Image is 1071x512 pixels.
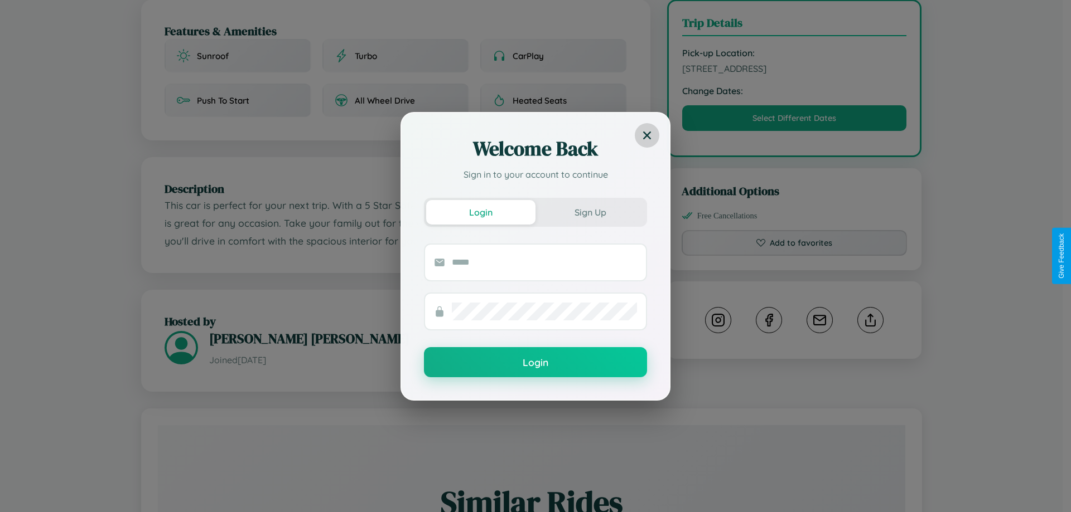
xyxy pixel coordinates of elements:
[426,200,535,225] button: Login
[1058,233,1065,279] div: Give Feedback
[424,168,647,181] p: Sign in to your account to continue
[424,135,647,162] h2: Welcome Back
[424,347,647,377] button: Login
[535,200,645,225] button: Sign Up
